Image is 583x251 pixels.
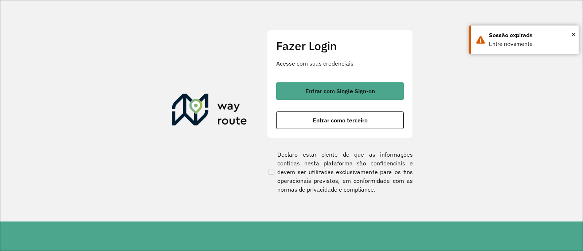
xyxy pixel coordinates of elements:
img: Roteirizador AmbevTech [172,94,247,129]
button: Close [572,29,575,40]
div: Sessão expirada [489,31,573,40]
label: Declaro estar ciente de que as informações contidas nesta plataforma são confidenciais e devem se... [267,150,413,194]
span: Entrar como terceiro [313,117,368,123]
button: button [276,111,404,129]
h2: Fazer Login [276,39,404,53]
div: Entre novamente [489,40,573,48]
p: Acesse com suas credenciais [276,59,404,68]
span: × [572,29,575,40]
button: button [276,82,404,100]
span: Entrar com Single Sign-on [305,88,375,94]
